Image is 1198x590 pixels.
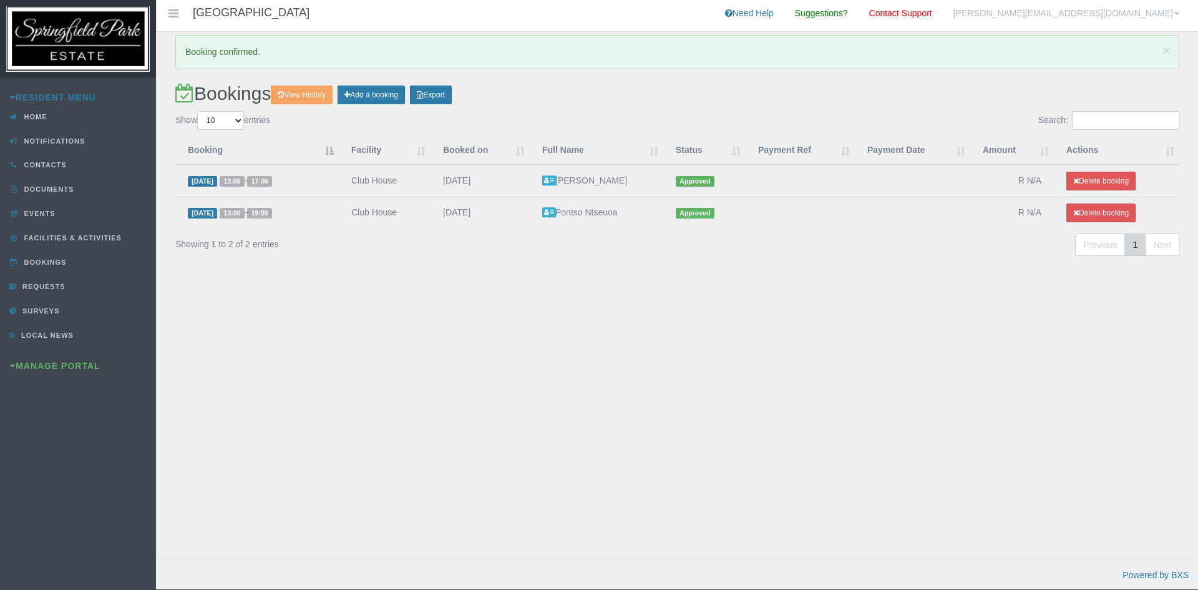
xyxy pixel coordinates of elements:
a: Next [1145,234,1179,257]
label: Show entries [175,111,270,130]
a: Export [410,86,452,104]
th: Facility : activate to sort column ascending [339,137,431,165]
td: [DATE] [431,197,530,229]
h4: [GEOGRAPHIC_DATA] [193,7,309,19]
span: Documents [21,185,74,193]
span: Facilities & Activities [21,234,122,242]
div: Booking confirmed. [175,35,1179,69]
td: R N/A [970,197,1054,229]
span: Requests [19,283,66,290]
span: [DATE] [188,176,217,187]
label: Search: [1038,111,1179,130]
a: Manage Portal [10,361,100,371]
th: Amount : activate to sort column ascending [970,137,1054,165]
span: Home [21,113,47,120]
a: View History [271,86,332,104]
span: Approved [676,176,714,187]
a: Add a booking [338,86,405,104]
th: Payment Date : activate to sort column ascending [855,137,970,165]
span: Approved [676,208,714,219]
th: Payment Ref : activate to sort column ascending [746,137,855,165]
span: × [1162,43,1170,57]
input: Search: [1072,111,1179,130]
div: Showing 1 to 2 of 2 entries [175,232,583,252]
span: Surveys [19,307,59,315]
th: Status: activate to sort column ascending [663,137,746,165]
td: - [175,197,339,229]
span: 12:00 [220,176,244,187]
td: [DATE] [431,165,530,197]
span: Local News [18,332,74,339]
span: Bookings [21,258,67,266]
th: Actions: activate to sort column ascending [1054,137,1179,165]
a: Previous [1075,234,1125,257]
button: Close [1162,44,1170,57]
h2: Bookings [175,83,1179,104]
a: Powered by BXS [1123,570,1189,580]
span: Contacts [21,161,67,169]
span: 13:00 [220,208,244,219]
td: Pontso Ntseuoa [530,197,663,229]
div: Booking [188,143,320,157]
span: 19:00 [247,208,271,219]
td: R N/A [970,165,1054,197]
a: 1 [1124,234,1146,257]
td: Club House [339,165,431,197]
th: Booking : activate to sort column descending [175,137,339,165]
th: Booked on : activate to sort column ascending [431,137,530,165]
span: 17:00 [247,176,271,187]
button: Delete booking [1066,204,1136,222]
th: Full Name : activate to sort column ascending [530,137,663,165]
span: [DATE] [188,208,217,219]
button: Delete booking [1066,172,1136,190]
span: Notifications [21,137,85,145]
a: Resident Menu [10,92,96,102]
td: [PERSON_NAME] [530,165,663,197]
span: Events [21,210,56,217]
select: Showentries [197,111,244,130]
td: - [175,165,339,197]
td: Club House [339,197,431,229]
